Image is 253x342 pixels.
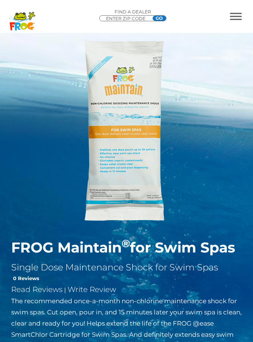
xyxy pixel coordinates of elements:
h1: FROG Maintain for Swim Spas [11,239,242,256]
p: Find A Dealer [99,9,166,15]
h2: Single Dose Maintenance Shock for Swim Spas [11,262,242,273]
input: GO [153,16,166,21]
img: ss-maintain-hero.png [33,37,220,224]
strong: 0 Reviews [13,275,39,281]
sup: ® [122,237,130,250]
span: | [64,286,66,294]
a: Write Review [68,285,116,294]
button: MENU [230,13,242,20]
a: Read Reviews [11,285,63,294]
img: Frog Products Logo [6,2,39,31]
